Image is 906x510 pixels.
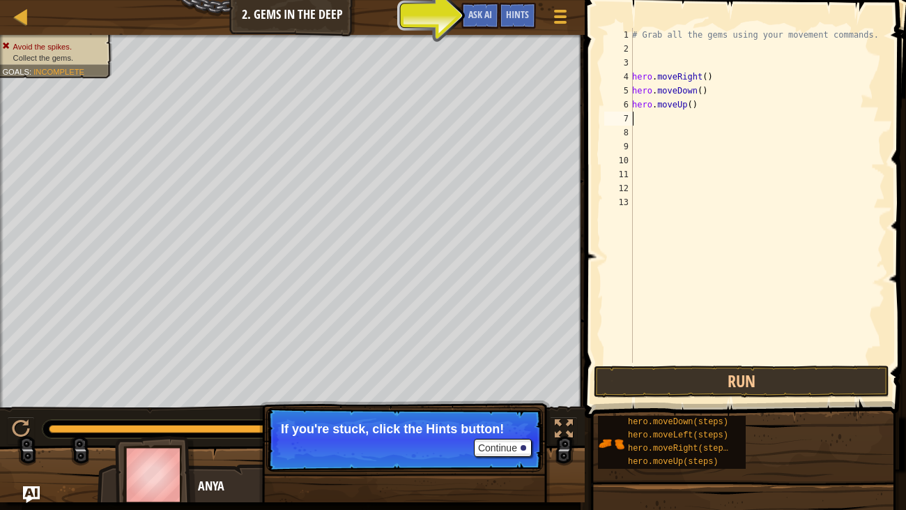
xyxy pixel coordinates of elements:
[281,422,528,436] p: If you're stuck, click the Hints button!
[604,56,633,70] div: 3
[2,41,104,52] li: Avoid the spikes.
[604,167,633,181] div: 11
[628,417,728,427] span: hero.moveDown(steps)
[13,53,74,62] span: Collect the gems.
[29,67,33,76] span: :
[628,430,728,440] span: hero.moveLeft(steps)
[604,195,633,209] div: 13
[461,3,499,29] button: Ask AI
[543,3,578,36] button: Show game menu
[604,140,633,153] div: 9
[468,8,492,21] span: Ask AI
[23,486,40,503] button: Ask AI
[598,430,624,457] img: portrait.png
[2,52,104,63] li: Collect the gems.
[7,417,35,445] button: Ctrl + P: Pause
[604,126,633,140] div: 8
[604,153,633,167] div: 10
[13,42,72,51] span: Avoid the spikes.
[604,181,633,195] div: 12
[604,112,633,126] div: 7
[628,457,719,467] span: hero.moveUp(steps)
[604,84,633,98] div: 5
[594,366,889,398] button: Run
[550,417,578,445] button: Toggle fullscreen
[474,439,532,457] button: Continue
[198,477,473,495] div: Anya
[33,67,84,76] span: Incomplete
[604,70,633,84] div: 4
[628,444,733,453] span: hero.moveRight(steps)
[2,67,29,76] span: Goals
[604,42,633,56] div: 2
[604,98,633,112] div: 6
[506,8,529,21] span: Hints
[604,28,633,42] div: 1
